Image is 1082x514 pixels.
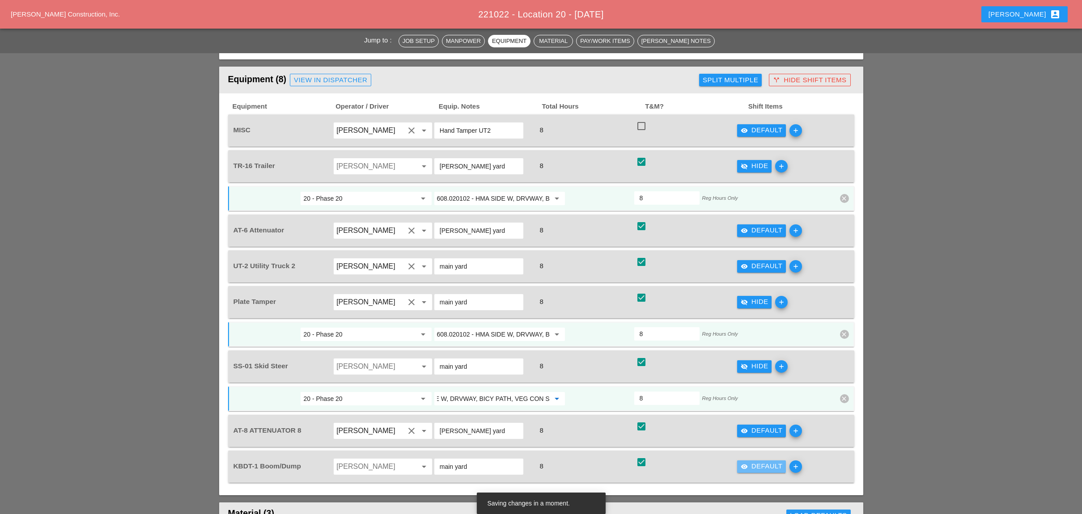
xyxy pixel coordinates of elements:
[741,227,748,234] i: visibility
[336,259,404,274] input: Luca Gambardella
[773,75,846,85] div: Hide Shift Items
[989,9,1061,20] div: [PERSON_NAME]
[536,426,547,434] span: 8
[440,223,518,238] input: Equip. Notes
[419,361,429,372] i: arrow_drop_down
[741,261,783,271] div: Default
[775,360,788,373] i: add
[399,35,439,47] button: Job Setup
[233,462,301,470] span: KBDT-1 Boom/Dump
[228,71,696,89] div: Equipment (8)
[789,460,802,473] i: add
[702,331,738,337] span: Reg Hours Only
[741,163,748,170] i: visibility_off
[641,37,711,46] div: [PERSON_NAME] Notes
[981,6,1068,22] button: [PERSON_NAME]
[741,299,748,306] i: visibility_off
[576,35,634,47] button: Pay/Work Items
[640,391,694,405] input: Hours
[442,35,485,47] button: Manpower
[536,362,547,370] span: 8
[440,123,518,138] input: Equip. Notes
[536,298,547,305] span: 8
[536,162,547,169] span: 8
[741,263,748,270] i: visibility
[233,226,284,234] span: AT-6 Attenuator
[741,426,783,436] div: Default
[741,225,783,236] div: Default
[1050,9,1061,20] i: account_box
[437,191,550,206] input: 608.020102
[403,37,435,46] div: Job Setup
[232,101,335,112] span: Equipment
[741,161,768,171] div: Hide
[536,462,547,470] span: 8
[640,191,694,205] input: Hours
[488,500,570,507] span: Saving changes in a moment.
[789,260,802,273] i: add
[440,295,518,309] input: Equip. Notes
[741,463,748,470] i: visibility
[335,101,438,112] span: Operator / Driver
[789,124,802,137] i: add
[741,361,768,371] div: Hide
[702,396,738,401] span: Reg Hours Only
[11,10,120,18] a: [PERSON_NAME] Construction, Inc.
[419,426,429,436] i: arrow_drop_down
[233,426,301,434] span: AT-8 ATTENUATOR 8
[541,101,645,112] span: Total Hours
[552,393,562,404] i: arrow_drop_down
[418,393,429,404] i: arrow_drop_down
[580,37,630,46] div: Pay/Work Items
[737,425,786,437] button: Default
[737,224,786,237] button: Default
[741,427,748,434] i: visibility
[233,126,250,134] span: MISC
[741,363,748,370] i: visibility_off
[741,125,783,135] div: Default
[737,460,786,473] button: Default
[336,295,404,309] input: Luca Gambardella
[536,262,547,270] span: 8
[747,101,851,112] span: Shift Items
[303,392,416,406] input: 20
[492,37,526,46] div: Equipment
[294,75,367,85] div: View in Dispatcher
[233,262,296,270] span: UT-2 Utility Truck 2
[418,329,429,340] i: arrow_drop_down
[536,126,547,134] span: 8
[406,297,417,308] i: clear
[703,75,758,85] div: Split Multiple
[440,359,518,374] input: Equip. Notes
[737,160,772,173] button: Hide
[233,162,275,169] span: TR-16 Trailer
[840,194,849,203] i: clear
[538,37,569,46] div: Material
[303,191,416,206] input: 20
[336,359,404,374] input: Luis Ceja Rodriguez
[552,329,562,340] i: arrow_drop_down
[446,37,481,46] div: Manpower
[233,298,276,305] span: Plate Tamper
[233,362,288,370] span: SS-01 Skid Steer
[741,127,748,134] i: visibility
[702,195,738,201] span: Reg Hours Only
[775,160,788,173] i: add
[336,159,404,173] input: Luis Ceja Rodriguez
[438,101,541,112] span: Equip. Notes
[741,297,768,307] div: Hide
[440,424,518,438] input: Equip. Notes
[769,74,850,86] button: Hide Shift Items
[488,35,530,47] button: Equipment
[419,261,429,272] i: arrow_drop_down
[419,161,429,172] i: arrow_drop_down
[336,424,404,438] input: Ricardo Capao
[419,125,429,136] i: arrow_drop_down
[406,125,417,136] i: clear
[437,327,550,341] input: 608.020102
[406,426,417,436] i: clear
[478,9,603,19] span: 221022 - Location 20 - [DATE]
[440,159,518,173] input: Equip. Notes
[418,193,429,204] i: arrow_drop_down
